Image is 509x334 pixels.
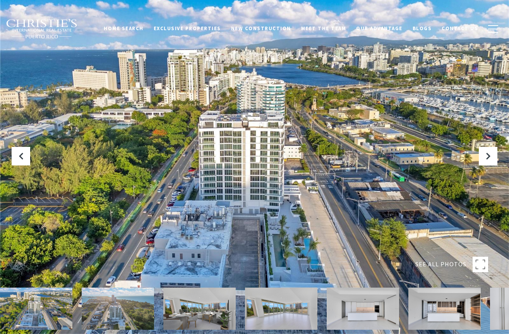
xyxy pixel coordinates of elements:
span: New Construction [231,25,291,32]
img: 540 AVE DE LA CONSTITUCIÓN #502 [408,288,481,330]
a: Home Search [99,21,149,36]
span: Exclusive Properties [154,25,221,32]
a: Exclusive Properties [149,21,226,36]
span: Our Advantage [356,25,403,32]
img: 540 AVE DE LA CONSTITUCIÓN #502 [327,288,399,330]
img: 540 AVE DE LA CONSTITUCIÓN #502 [245,288,317,330]
img: 540 AVE DE LA CONSTITUCIÓN #502 [82,288,154,330]
a: Our Advantage [351,21,408,36]
a: Meet the Team [296,21,351,36]
a: New Construction [226,21,296,36]
span: SEE ALL PHOTOS [415,259,466,269]
span: Blogs [413,25,432,32]
a: Blogs [408,21,437,36]
img: Christie's International Real Estate black text logo [6,19,78,39]
span: Contact Us [442,25,478,32]
img: 540 AVE DE LA CONSTITUCIÓN #502 [163,288,236,330]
